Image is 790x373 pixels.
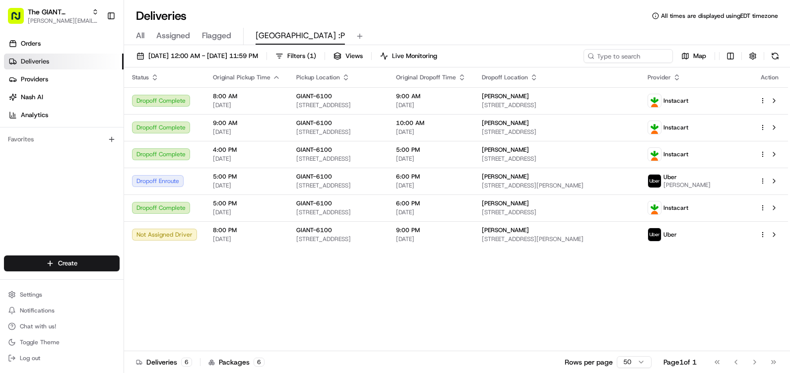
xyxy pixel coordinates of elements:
div: Page 1 of 1 [663,357,697,367]
span: 4:00 PM [213,146,280,154]
span: 9:00 AM [396,92,466,100]
span: [PERSON_NAME] [482,92,529,100]
span: Assigned [156,30,190,42]
span: [STREET_ADDRESS] [482,128,632,136]
span: ( 1 ) [307,52,316,61]
button: [PERSON_NAME][EMAIL_ADDRESS][PERSON_NAME][DOMAIN_NAME] [28,17,99,25]
img: profile_instacart_ahold_partner.png [648,148,661,161]
span: Create [58,259,77,268]
p: Rows per page [565,357,613,367]
span: Uber [663,173,677,181]
span: 10:00 AM [396,119,466,127]
span: Dropoff Location [482,73,528,81]
span: [DATE] [396,101,466,109]
span: [STREET_ADDRESS] [482,101,632,109]
div: Favorites [4,131,120,147]
button: Map [677,49,711,63]
span: 9:00 PM [396,226,466,234]
a: Orders [4,36,124,52]
span: Chat with us! [20,322,56,330]
img: profile_instacart_ahold_partner.png [648,201,661,214]
span: Providers [21,75,48,84]
span: [PERSON_NAME] [663,181,711,189]
button: Notifications [4,304,120,317]
span: [DATE] [396,235,466,243]
button: [DATE] 12:00 AM - [DATE] 11:59 PM [132,49,263,63]
span: Deliveries [21,57,49,66]
span: Orders [21,39,41,48]
div: 6 [181,358,192,367]
h1: Deliveries [136,8,187,24]
a: Analytics [4,107,124,123]
span: Views [345,52,363,61]
span: The GIANT Company [28,7,88,17]
span: [STREET_ADDRESS] [296,208,380,216]
span: [DATE] [213,208,280,216]
span: Instacart [663,124,688,131]
button: Filters(1) [271,49,321,63]
span: [STREET_ADDRESS] [296,101,380,109]
span: [DATE] [396,182,466,189]
button: Views [329,49,367,63]
img: profile_instacart_ahold_partner.png [648,94,661,107]
button: Chat with us! [4,319,120,333]
span: [DATE] 12:00 AM - [DATE] 11:59 PM [148,52,258,61]
span: GIANT-6100 [296,226,332,234]
span: [STREET_ADDRESS] [482,155,632,163]
a: Providers [4,71,124,87]
img: profile_uber_ahold_partner.png [648,175,661,187]
img: profile_instacart_ahold_partner.png [648,121,661,134]
span: [PERSON_NAME] [482,199,529,207]
span: Uber [663,231,677,239]
span: [STREET_ADDRESS] [296,128,380,136]
span: [DATE] [396,155,466,163]
span: [STREET_ADDRESS] [482,208,632,216]
span: Status [132,73,149,81]
a: Nash AI [4,89,124,105]
span: Settings [20,291,42,299]
button: Create [4,255,120,271]
span: GIANT-6100 [296,146,332,154]
span: Instacart [663,97,688,105]
span: [STREET_ADDRESS] [296,235,380,243]
span: GIANT-6100 [296,92,332,100]
span: Live Monitoring [392,52,437,61]
button: Log out [4,351,120,365]
div: Action [759,73,780,81]
span: Log out [20,354,40,362]
span: Filters [287,52,316,61]
a: Deliveries [4,54,124,69]
span: [DATE] [213,101,280,109]
span: [DATE] [396,208,466,216]
span: [DATE] [396,128,466,136]
span: [PERSON_NAME] [482,119,529,127]
span: GIANT-6100 [296,199,332,207]
span: Provider [648,73,671,81]
span: Nash AI [21,93,43,102]
img: profile_uber_ahold_partner.png [648,228,661,241]
span: GIANT-6100 [296,119,332,127]
span: [DATE] [213,128,280,136]
span: Original Pickup Time [213,73,270,81]
span: [PERSON_NAME] [482,173,529,181]
button: Settings [4,288,120,302]
span: Toggle Theme [20,338,60,346]
input: Type to search [584,49,673,63]
div: Packages [208,357,264,367]
span: [GEOGRAPHIC_DATA] :P [256,30,345,42]
span: All times are displayed using EDT timezone [661,12,778,20]
span: 8:00 PM [213,226,280,234]
span: 5:00 PM [396,146,466,154]
span: [PERSON_NAME] [482,146,529,154]
span: Instacart [663,150,688,158]
span: [DATE] [213,155,280,163]
span: Pickup Location [296,73,340,81]
span: 5:00 PM [213,173,280,181]
span: [STREET_ADDRESS] [296,182,380,189]
span: All [136,30,144,42]
span: Notifications [20,307,55,314]
span: Original Dropoff Time [396,73,456,81]
span: 8:00 AM [213,92,280,100]
span: 6:00 PM [396,173,466,181]
span: Analytics [21,111,48,120]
